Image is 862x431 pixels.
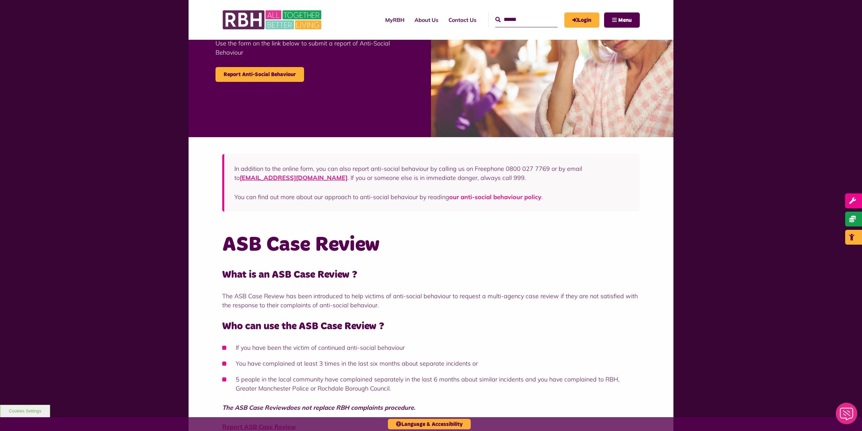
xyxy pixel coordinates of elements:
img: RBH [222,7,323,33]
button: Navigation [604,12,640,28]
h1: ASB Case Review [222,232,640,258]
a: [EMAIL_ADDRESS][DOMAIN_NAME] [240,174,347,182]
li: You have complained at least 3 times in the last six months about separate incidents or [222,359,640,368]
a: MyRBH [564,12,599,28]
p: You can find out more about our approach to anti-social behaviour by reading . [234,192,630,202]
p: Use the form on the link below to submit a report of Anti-Social Behaviour [215,39,404,57]
li: If you have been the victim of continued anti-social behaviour [222,343,640,352]
p: In addition to the online form, you can also report anti-social behaviour by calling us on Freeph... [234,164,630,182]
input: Search [495,12,558,27]
a: Report Anti-Social Behaviour - open in a new tab [215,67,304,82]
a: our anti-social behaviour policy [449,193,541,201]
a: Contact Us [443,11,482,29]
em: The ASB Case Review [222,404,286,411]
p: The ASB Case Review has been introduced to help victims of anti-social behaviour to request a mul... [222,291,640,310]
a: MyRBH [380,11,409,29]
li: 5 people in the local community have complained separately in the last 6 months about similar inc... [222,375,640,393]
h3: What is an ASB Case Review ? [222,268,640,281]
h3: Who can use the ASB Case Review ? [222,320,640,333]
button: Language & Accessibility [388,419,471,429]
a: About Us [409,11,443,29]
span: Menu [618,18,632,23]
iframe: Netcall Web Assistant for live chat [832,401,862,431]
em: does not replace RBH complaints procedure. [286,404,415,411]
